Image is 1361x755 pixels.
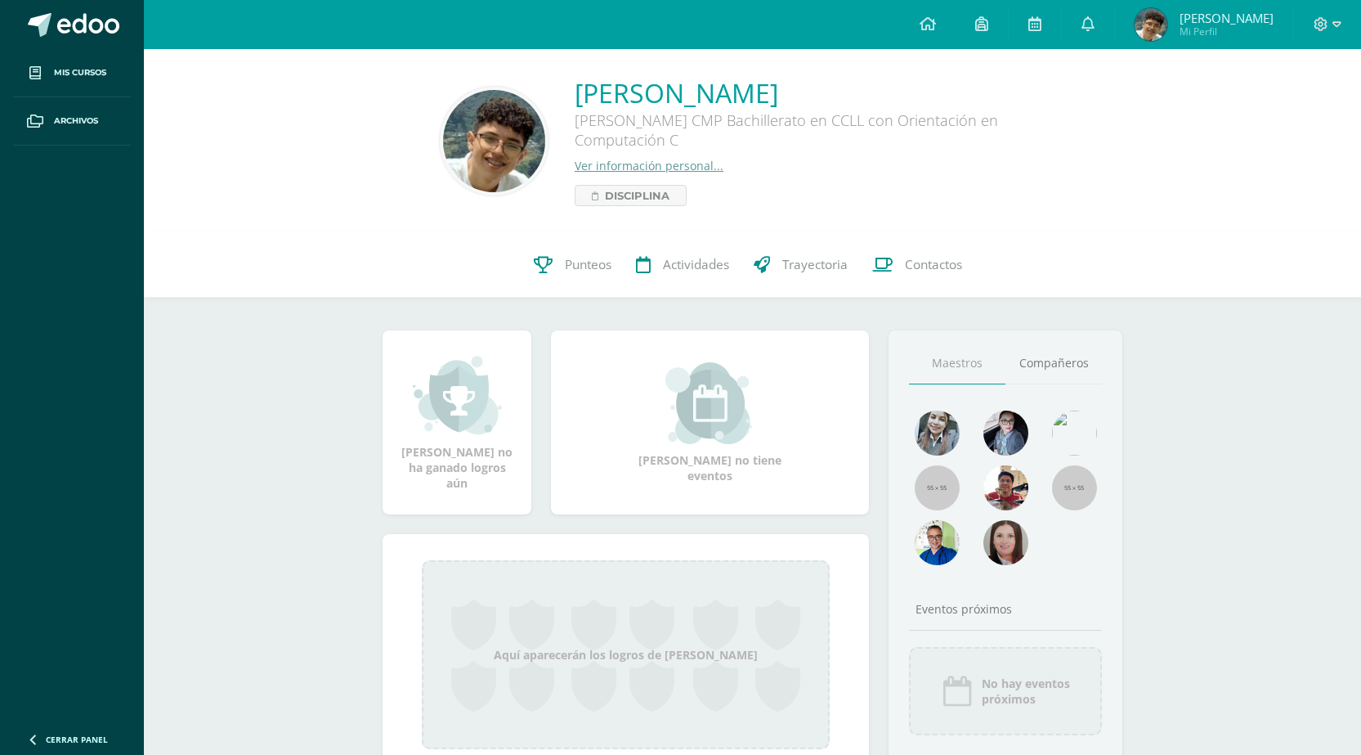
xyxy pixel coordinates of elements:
[663,256,729,273] span: Actividades
[54,66,106,79] span: Mis cursos
[665,362,754,444] img: event_small.png
[909,343,1005,384] a: Maestros
[54,115,98,128] span: Archivos
[983,465,1028,510] img: 11152eb22ca3048aebc25a5ecf6973a7.png
[575,75,1065,110] a: [PERSON_NAME]
[575,185,687,206] a: Disciplina
[575,110,1065,158] div: [PERSON_NAME] CMP Bachillerato en CCLL con Orientación en Computación C
[13,97,131,146] a: Archivos
[522,232,624,298] a: Punteos
[915,520,960,565] img: 10741f48bcca31577cbcd80b61dad2f3.png
[741,232,860,298] a: Trayectoria
[1005,343,1102,384] a: Compañeros
[782,256,848,273] span: Trayectoria
[1135,8,1167,41] img: ab825f76496ce879a332b5b359da3262.png
[983,411,1028,456] img: b8baad08a0802a54ee139394226d2cf3.png
[941,675,974,708] img: event_icon.png
[413,354,502,436] img: achievement_small.png
[983,520,1028,565] img: 67c3d6f6ad1c930a517675cdc903f95f.png
[13,49,131,97] a: Mis cursos
[46,734,108,745] span: Cerrar panel
[982,676,1070,707] span: No hay eventos próximos
[624,232,741,298] a: Actividades
[909,601,1102,617] div: Eventos próximos
[629,362,792,483] div: [PERSON_NAME] no tiene eventos
[1052,465,1097,510] img: 55x55
[575,158,723,173] a: Ver información personal...
[565,256,611,273] span: Punteos
[915,411,960,456] img: 45bd7986b8947ad7e5894cbc9b781108.png
[605,186,669,205] span: Disciplina
[905,256,962,273] span: Contactos
[399,354,515,491] div: [PERSON_NAME] no ha ganado logros aún
[443,90,545,192] img: 4f4ad18a638349f50562dbef3b80158c.png
[1052,411,1097,456] img: c25c8a4a46aeab7e345bf0f34826bacf.png
[1180,10,1274,26] span: [PERSON_NAME]
[1180,25,1274,38] span: Mi Perfil
[915,465,960,510] img: 55x55
[422,560,830,749] div: Aquí aparecerán los logros de [PERSON_NAME]
[860,232,974,298] a: Contactos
